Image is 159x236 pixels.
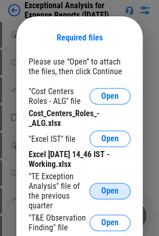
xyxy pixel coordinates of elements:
[89,131,130,147] button: Open
[89,183,130,199] button: Open
[29,57,130,76] div: Please use “Open” to attach the files, then click Continue
[29,33,130,42] div: Required files
[29,149,130,169] div: Excel [DATE] 14_46 IST - Working.xlsx
[89,88,130,104] button: Open
[29,109,130,128] div: Cost_Centers_Roles_-_ALG.xlsx
[29,171,89,210] div: "TE Exception Analysis" file of the previous quarter
[29,213,89,232] div: "T&E Observation Finding" file
[101,92,119,100] span: Open
[89,214,130,231] button: Open
[29,87,89,106] div: "Cost Centers Roles - ALG" file
[29,134,76,144] div: "Excel IST" file
[101,219,119,227] span: Open
[101,187,119,195] span: Open
[101,135,119,143] span: Open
